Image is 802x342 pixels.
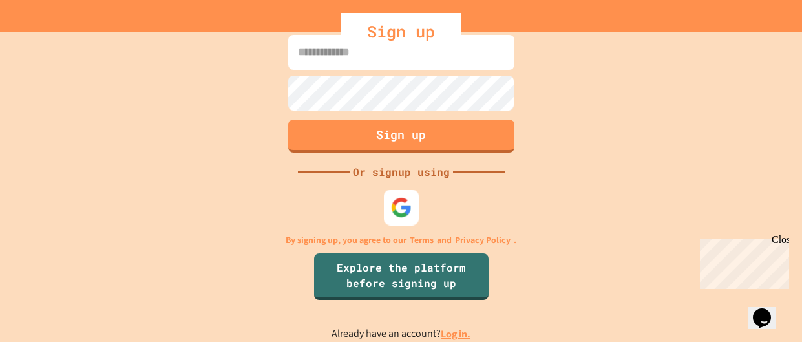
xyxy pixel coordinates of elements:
[441,327,470,341] a: Log in.
[350,164,453,180] div: Or signup using
[455,233,511,247] a: Privacy Policy
[748,290,789,329] iframe: chat widget
[314,253,489,300] a: Explore the platform before signing up
[410,233,434,247] a: Terms
[332,326,470,342] p: Already have an account?
[286,233,516,247] p: By signing up, you agree to our and .
[695,234,789,289] iframe: chat widget
[390,197,412,219] img: google-icon.svg
[288,120,514,153] button: Sign up
[341,13,461,50] div: Sign up
[5,5,89,82] div: Chat with us now!Close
